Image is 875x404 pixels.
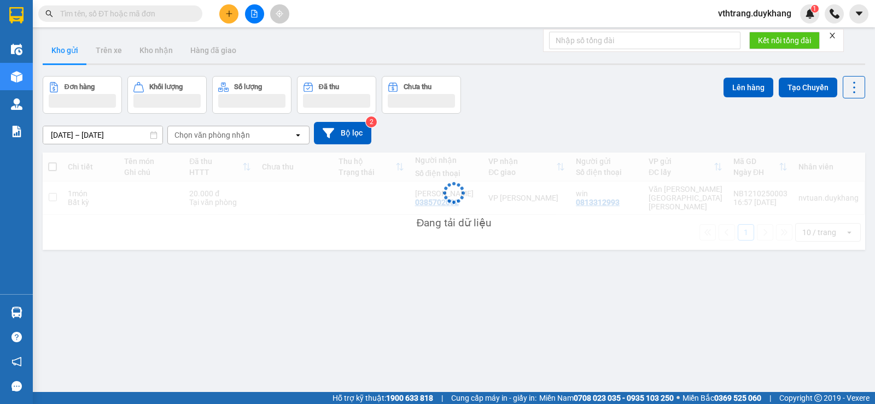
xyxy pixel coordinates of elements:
[43,126,162,144] input: Select a date range.
[43,37,87,63] button: Kho gửi
[131,37,182,63] button: Kho nhận
[805,9,815,19] img: icon-new-feature
[127,76,207,114] button: Khối lượng
[11,98,22,110] img: warehouse-icon
[182,37,245,63] button: Hàng đã giao
[709,7,800,20] span: vthtrang.duykhang
[830,9,839,19] img: phone-icon
[319,83,339,91] div: Đã thu
[814,394,822,402] span: copyright
[779,78,837,97] button: Tạo Chuyến
[813,5,816,13] span: 1
[219,4,238,24] button: plus
[270,4,289,24] button: aim
[849,4,868,24] button: caret-down
[404,83,431,91] div: Chưa thu
[314,122,371,144] button: Bộ lọc
[250,10,258,17] span: file-add
[174,130,250,140] div: Chọn văn phòng nhận
[45,10,53,17] span: search
[276,10,283,17] span: aim
[724,78,773,97] button: Lên hàng
[332,392,433,404] span: Hỗ trợ kỹ thuật:
[297,76,376,114] button: Đã thu
[11,381,22,391] span: message
[676,396,680,400] span: ⚪️
[714,394,761,402] strong: 0369 525 060
[11,71,22,83] img: warehouse-icon
[382,76,461,114] button: Chưa thu
[769,392,771,404] span: |
[829,32,836,39] span: close
[758,34,811,46] span: Kết nối tổng đài
[225,10,233,17] span: plus
[441,392,443,404] span: |
[539,392,674,404] span: Miền Nam
[43,76,122,114] button: Đơn hàng
[65,83,95,91] div: Đơn hàng
[386,394,433,402] strong: 1900 633 818
[549,32,740,49] input: Nhập số tổng đài
[294,131,302,139] svg: open
[234,83,262,91] div: Số lượng
[682,392,761,404] span: Miền Bắc
[417,215,492,231] div: Đang tải dữ liệu
[11,307,22,318] img: warehouse-icon
[149,83,183,91] div: Khối lượng
[60,8,189,20] input: Tìm tên, số ĐT hoặc mã đơn
[451,392,536,404] span: Cung cấp máy in - giấy in:
[749,32,820,49] button: Kết nối tổng đài
[366,116,377,127] sup: 2
[9,7,24,24] img: logo-vxr
[87,37,131,63] button: Trên xe
[11,44,22,55] img: warehouse-icon
[574,394,674,402] strong: 0708 023 035 - 0935 103 250
[854,9,864,19] span: caret-down
[11,356,22,367] span: notification
[811,5,819,13] sup: 1
[245,4,264,24] button: file-add
[212,76,291,114] button: Số lượng
[11,126,22,137] img: solution-icon
[11,332,22,342] span: question-circle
